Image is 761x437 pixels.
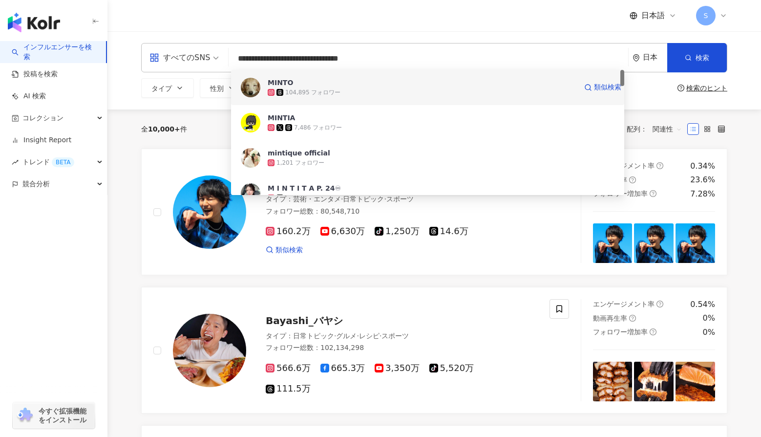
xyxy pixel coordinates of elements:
[173,314,246,387] img: KOL Avatar
[210,85,224,92] span: 性別
[690,175,715,185] div: 23.6%
[593,223,633,263] img: post-image
[704,10,708,21] span: S
[285,194,337,202] div: 16,669 フォロワー
[39,407,92,424] span: 今すぐ拡張機能をインストール
[266,331,538,341] div: タイプ ：
[22,151,74,173] span: トレンド
[650,190,656,197] span: question-circle
[320,226,365,237] span: 6,630万
[268,78,293,87] div: MINTO
[241,183,260,203] img: KOL Avatar
[22,107,63,129] span: コレクション
[584,78,621,97] a: 類似検索
[629,176,636,183] span: question-circle
[677,85,684,91] span: question-circle
[266,207,538,217] div: フォロワー総数 ： 80,548,710
[593,362,633,401] img: post-image
[641,10,665,21] span: 日本語
[268,148,330,158] div: mintique official
[643,53,667,62] div: 日本
[429,363,474,373] span: 5,520万
[149,50,210,66] div: すべてのSNS
[634,223,674,263] img: post-image
[141,149,727,275] a: KOL AvatarISSEI / いっせいタイプ：芸術・エンタメ·日常トピック·スポーツフォロワー総数：80,548,710160.2万6,630万1,250万14.6万類似検索エンゲージメン...
[627,121,687,137] div: 配列：
[650,328,656,335] span: question-circle
[294,124,342,132] div: 7,486 フォロワー
[593,190,648,197] span: フォロワー増加率
[149,53,159,63] span: appstore
[12,159,19,166] span: rise
[293,195,341,203] span: 芸術・エンタメ
[266,226,311,237] span: 160.2万
[686,84,727,92] div: 検索のヒント
[266,363,311,373] span: 566.6万
[22,173,50,195] span: 競合分析
[343,195,384,203] span: 日常トピック
[200,78,246,98] button: 性別
[633,54,640,62] span: environment
[357,332,359,340] span: ·
[8,13,60,32] img: logo
[266,245,303,255] a: 類似検索
[266,343,538,353] div: フォロワー総数 ： 102,134,298
[653,121,682,137] span: 関連性
[12,69,58,79] a: 投稿を検索
[13,402,95,429] a: chrome extension今すぐ拡張機能をインストール
[285,88,340,97] div: 104,895 フォロワー
[690,161,715,172] div: 0.34%
[676,362,715,401] img: post-image
[241,113,260,132] img: KOL Avatar
[656,162,663,169] span: question-circle
[593,176,627,184] span: 動画再生率
[629,315,636,322] span: question-circle
[276,159,324,167] div: 1,201 フォロワー
[386,195,414,203] span: スポーツ
[381,332,409,340] span: スポーツ
[380,332,381,340] span: ·
[375,226,420,237] span: 1,250万
[690,189,715,199] div: 7.28%
[593,314,627,322] span: 動画再生率
[266,384,311,394] span: 111.5万
[320,363,365,373] span: 665.3万
[12,43,98,62] a: searchインフルエンサーを検索
[593,328,648,336] span: フォロワー増加率
[141,287,727,414] a: KOL AvatarBayashi_バヤシタイプ：日常トピック·グルメ·レシピ·スポーツフォロワー総数：102,134,298566.6万665.3万3,350万5,520万111.5万エンゲー...
[275,245,303,255] span: 類似検索
[336,332,357,340] span: グルメ
[268,183,341,193] div: M I N T I T A P. 24♾
[141,78,194,98] button: タイプ
[634,362,674,401] img: post-image
[268,113,295,123] div: MINTIA
[667,43,727,72] button: 検索
[375,363,420,373] span: 3,350万
[266,315,343,327] span: Bayashi_バヤシ
[384,195,386,203] span: ·
[148,125,180,133] span: 10,000+
[703,327,715,338] div: 0%
[151,85,172,92] span: タイプ
[359,332,380,340] span: レシピ
[594,83,621,92] span: 類似検索
[593,162,655,170] span: エンゲージメント率
[16,408,34,423] img: chrome extension
[703,313,715,324] div: 0%
[334,332,336,340] span: ·
[690,299,715,310] div: 0.54%
[173,175,246,249] img: KOL Avatar
[12,91,46,101] a: AI 検索
[593,300,655,308] span: エンゲージメント率
[429,226,468,237] span: 14.6万
[141,125,187,133] div: 全 件
[656,301,663,307] span: question-circle
[52,157,74,167] div: BETA
[241,78,260,97] img: KOL Avatar
[696,54,709,62] span: 検索
[266,195,538,204] div: タイプ ：
[341,195,343,203] span: ·
[293,332,334,340] span: 日常トピック
[676,223,715,263] img: post-image
[241,148,260,168] img: KOL Avatar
